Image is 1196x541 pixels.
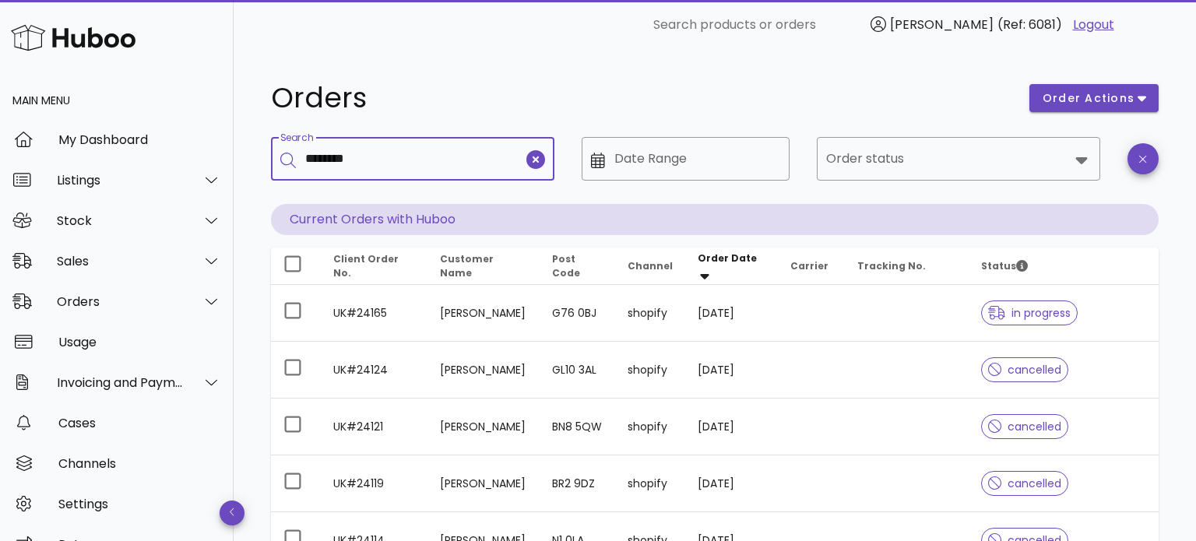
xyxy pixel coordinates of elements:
div: Invoicing and Payments [57,375,184,390]
div: My Dashboard [58,132,221,147]
span: Carrier [790,259,828,272]
div: Usage [58,335,221,350]
td: UK#24119 [321,455,427,512]
button: clear icon [526,150,545,169]
img: Huboo Logo [11,21,135,54]
th: Status [969,248,1159,285]
th: Customer Name [427,248,540,285]
th: Order Date: Sorted descending. Activate to remove sorting. [685,248,778,285]
span: [PERSON_NAME] [890,16,994,33]
div: Settings [58,497,221,511]
button: order actions [1029,84,1159,112]
td: shopify [615,455,685,512]
span: Status [981,259,1028,272]
th: Tracking No. [845,248,969,285]
div: Orders [57,294,184,309]
span: Customer Name [440,252,494,279]
td: shopify [615,342,685,399]
div: Listings [57,173,184,188]
span: Client Order No. [333,252,399,279]
td: [PERSON_NAME] [427,342,540,399]
span: in progress [988,307,1071,318]
td: UK#24165 [321,285,427,342]
td: shopify [615,285,685,342]
span: Tracking No. [857,259,926,272]
td: BR2 9DZ [540,455,614,512]
td: [DATE] [685,399,778,455]
td: UK#24124 [321,342,427,399]
span: (Ref: 6081) [997,16,1062,33]
th: Carrier [778,248,845,285]
th: Client Order No. [321,248,427,285]
p: Current Orders with Huboo [271,204,1159,235]
label: Search [280,132,313,144]
th: Post Code [540,248,614,285]
span: cancelled [988,478,1062,489]
span: order actions [1042,90,1135,107]
div: Order status [817,137,1100,181]
h1: Orders [271,84,1011,112]
td: shopify [615,399,685,455]
div: Channels [58,456,221,471]
span: cancelled [988,364,1062,375]
td: [DATE] [685,342,778,399]
td: UK#24121 [321,399,427,455]
td: [PERSON_NAME] [427,455,540,512]
td: [DATE] [685,455,778,512]
span: Post Code [552,252,580,279]
td: [DATE] [685,285,778,342]
span: Order Date [698,251,757,265]
div: Sales [57,254,184,269]
td: [PERSON_NAME] [427,285,540,342]
td: [PERSON_NAME] [427,399,540,455]
td: BN8 5QW [540,399,614,455]
td: GL10 3AL [540,342,614,399]
td: G76 0BJ [540,285,614,342]
div: Cases [58,416,221,430]
span: Channel [628,259,673,272]
span: cancelled [988,421,1062,432]
th: Channel [615,248,685,285]
div: Stock [57,213,184,228]
a: Logout [1073,16,1114,34]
